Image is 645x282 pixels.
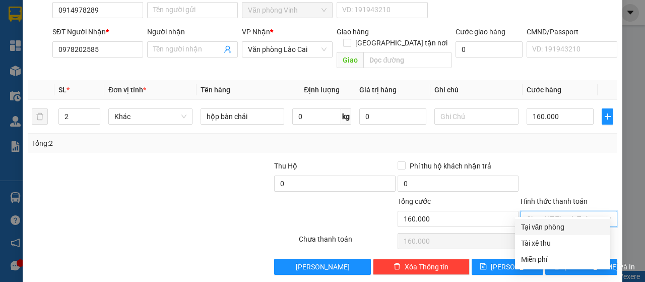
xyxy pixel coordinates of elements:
[359,108,426,125] input: 0
[58,86,67,94] span: SL
[359,86,397,94] span: Giá trị hàng
[521,254,604,265] div: Miễn phí
[147,26,238,37] div: Người nhận
[527,86,561,94] span: Cước hàng
[394,263,401,271] span: delete
[472,259,544,275] button: save[PERSON_NAME]
[363,52,451,68] input: Dọc đường
[52,26,143,37] div: SĐT Người Nhận
[602,108,613,125] button: plus
[108,86,146,94] span: Đơn vị tính
[341,108,351,125] span: kg
[304,86,340,94] span: Định lượng
[296,261,350,272] span: [PERSON_NAME]
[521,238,604,249] div: Tài xế thu
[491,261,545,272] span: [PERSON_NAME]
[32,108,48,125] button: delete
[274,162,297,170] span: Thu Hộ
[373,259,470,275] button: deleteXóa Thông tin
[248,42,327,57] span: Văn phòng Lào Cai
[337,52,363,68] span: Giao
[521,221,604,233] div: Tại văn phòng
[434,108,519,125] input: Ghi Chú
[406,160,495,172] span: Phí thu hộ khách nhận trả
[351,37,451,48] span: [GEOGRAPHIC_DATA] tận nơi
[602,112,613,121] span: plus
[337,28,369,36] span: Giao hàng
[298,234,397,251] div: Chưa thanh toán
[114,109,186,124] span: Khác
[456,28,505,36] label: Cước giao hàng
[480,263,487,271] span: save
[545,259,617,275] button: printer[PERSON_NAME] và In
[224,45,232,53] span: user-add
[201,86,230,94] span: Tên hàng
[405,261,448,272] span: Xóa Thông tin
[430,80,523,100] th: Ghi chú
[456,41,523,58] input: Cước giao hàng
[274,259,371,275] button: [PERSON_NAME]
[527,26,617,37] div: CMND/Passport
[201,108,285,125] input: VD: Bàn, Ghế
[242,28,270,36] span: VP Nhận
[248,3,327,18] span: Văn phòng Vinh
[398,197,431,205] span: Tổng cước
[521,197,588,205] label: Hình thức thanh toán
[32,138,250,149] div: Tổng: 2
